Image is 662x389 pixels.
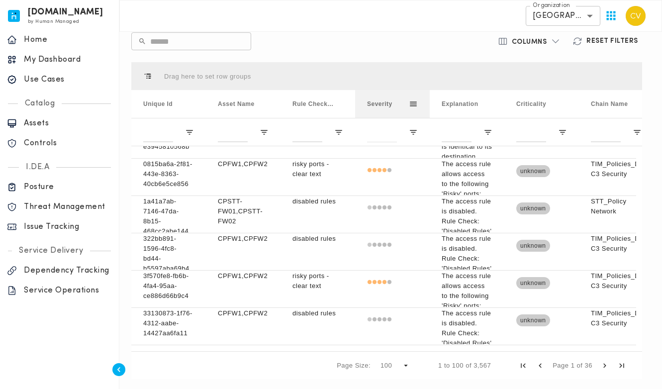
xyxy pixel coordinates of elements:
p: 0815ba6a-2f81-443e-8363-40cb6e5ce856 [143,159,194,189]
span: Severity [367,100,392,107]
p: CPFW1,CPFW2 [218,271,269,281]
div: Page Size: [337,362,371,369]
button: Open Filter Menu [334,128,343,137]
div: [GEOGRAPHIC_DATA] [526,6,600,26]
input: Unique Id Filter Input [143,122,173,142]
p: disabled rules [292,308,343,318]
p: risky ports - clear text [292,271,343,291]
p: The access rule is disabled. Rule Check: 'Disabled Rules' checks for access rules that are disabl... [442,196,492,326]
p: CPFW1,CPFW2 [218,308,269,318]
p: 322bb891-1596-4fc8-bd44-b5597aba69b4 [143,234,194,274]
h6: Reset Filters [586,37,638,46]
p: risky ports - clear text [292,159,343,179]
p: Service Delivery [12,246,90,256]
button: Open Filter Menu [409,128,418,137]
button: Open Filter Menu [483,128,492,137]
button: Open Filter Menu [185,128,194,137]
input: Chain Name Filter Input [591,122,621,142]
div: 100 [380,362,401,369]
span: Page [553,362,568,369]
span: 1 [438,362,442,369]
img: invicta.io [8,10,20,22]
div: Informational [367,234,392,257]
span: Chain Name [591,100,628,107]
p: disabled rules [292,234,343,244]
p: The access rule is disabled. Rule Check: 'Disabled Rules' checks for access rules that are disabl... [442,234,492,363]
button: Open Filter Menu [633,128,642,137]
p: Posture [24,182,112,192]
span: by Human Managed [28,19,79,24]
input: Explanation Filter Input [442,122,472,142]
span: unknown [516,197,550,220]
p: Threat Management [24,202,112,212]
p: TIM_Policies_DC3 Security [591,271,642,291]
label: Organization [533,1,570,10]
p: disabled rules [292,196,343,206]
span: Explanation [442,100,478,107]
span: of [577,362,583,369]
p: STT_Policy Network [591,196,642,216]
button: Open Filter Menu [558,128,567,137]
button: Reset Filters [567,32,646,50]
p: My Dashboard [24,55,112,65]
input: Rule Check Definition Name Filter Input [292,122,322,142]
input: Criticality Filter Input [516,122,546,142]
p: Assets [24,118,112,128]
p: 33130873-1f76-4312-aabe-14427aa6fa11 [143,308,194,338]
p: 1a41a7ab-7146-47da-8b15-468cc2abe144 [143,196,194,236]
span: 1 [571,362,575,369]
p: I.DE.A [19,162,56,172]
button: User [622,2,650,30]
p: TIM_Policies_DC3 Security [591,308,642,328]
span: Criticality [516,100,546,107]
span: 36 [585,362,592,369]
p: Service Operations [24,286,112,295]
p: TIM_Policies_DC3 Security [591,234,642,254]
div: First Page [519,361,528,370]
span: unknown [516,160,550,183]
span: of [466,362,472,369]
p: CPSTT-FW01,CPSTT-FW02 [218,196,269,226]
p: Home [24,35,112,45]
div: Last Page [617,361,626,370]
img: Carter Velasquez [626,6,646,26]
div: Row Groups [164,73,251,80]
p: Catalog [18,98,62,108]
p: CPFW1,CPFW2 [218,159,269,169]
span: 100 [452,362,464,369]
p: Dependency Tracking [24,266,112,276]
p: 3f570fe8-fb6b-4fa4-95aa-ce886d66b9c4 [143,271,194,301]
span: Unique Id [143,100,173,107]
span: unknown [516,309,550,332]
div: Informational [367,196,392,219]
p: Controls [24,138,112,148]
h6: Columns [512,38,547,47]
div: High [367,271,392,294]
p: Use Cases [24,75,112,85]
p: TIM_Policies_DC3 Security [591,159,642,179]
span: Rule Check Definition Name [292,100,334,107]
span: Asset Name [218,100,255,107]
p: Issue Tracking [24,222,112,232]
span: unknown [516,234,550,257]
h6: [DOMAIN_NAME] [28,9,103,16]
div: Informational [367,308,392,331]
button: Open Filter Menu [260,128,269,137]
span: Drag here to set row groups [164,73,251,80]
button: Columns [492,32,567,50]
p: CPFW1,CPFW2 [218,234,269,244]
span: unknown [516,272,550,294]
div: Previous Page [536,361,545,370]
div: Next Page [600,361,609,370]
div: High [367,159,392,182]
span: 3,567 [473,362,491,369]
div: Page Size [375,358,414,374]
input: Asset Name Filter Input [218,122,248,142]
span: to [444,362,450,369]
